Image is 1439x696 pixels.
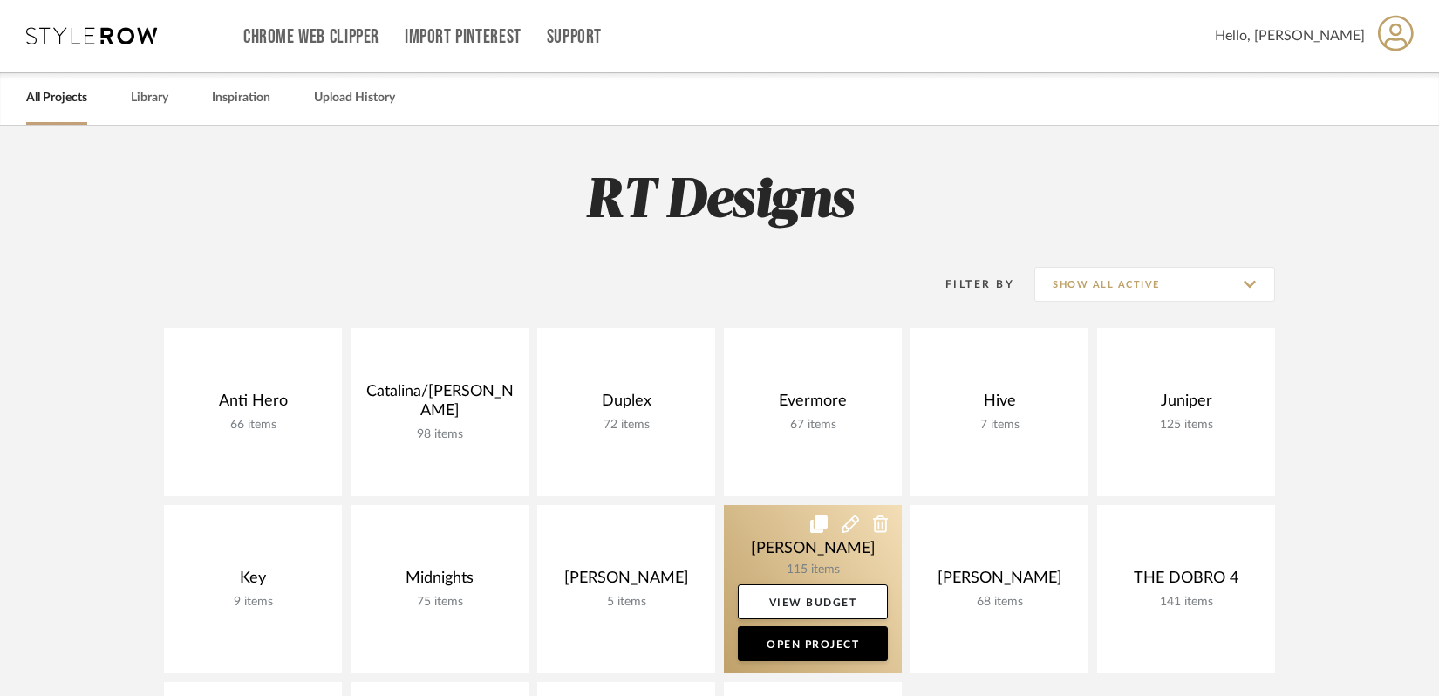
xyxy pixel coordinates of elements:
div: 98 items [365,427,515,442]
div: 68 items [924,595,1074,610]
div: THE DOBRO 4 [1111,569,1261,595]
div: Filter By [923,276,1014,293]
div: Juniper [1111,392,1261,418]
div: 7 items [924,418,1074,433]
div: Hive [924,392,1074,418]
div: Midnights [365,569,515,595]
div: 125 items [1111,418,1261,433]
a: View Budget [738,584,888,619]
div: [PERSON_NAME] [924,569,1074,595]
div: 9 items [178,595,328,610]
div: 5 items [551,595,701,610]
a: Open Project [738,626,888,661]
span: Hello, [PERSON_NAME] [1215,25,1365,46]
div: 141 items [1111,595,1261,610]
a: Upload History [314,86,395,110]
a: Chrome Web Clipper [243,30,379,44]
div: Anti Hero [178,392,328,418]
div: 67 items [738,418,888,433]
a: Library [131,86,168,110]
div: Duplex [551,392,701,418]
a: Import Pinterest [405,30,522,44]
a: All Projects [26,86,87,110]
div: Catalina/[PERSON_NAME] [365,382,515,427]
h2: RT Designs [92,169,1347,235]
div: Evermore [738,392,888,418]
div: 66 items [178,418,328,433]
div: 75 items [365,595,515,610]
div: [PERSON_NAME] [551,569,701,595]
a: Support [547,30,602,44]
div: 72 items [551,418,701,433]
a: Inspiration [212,86,270,110]
div: Key [178,569,328,595]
